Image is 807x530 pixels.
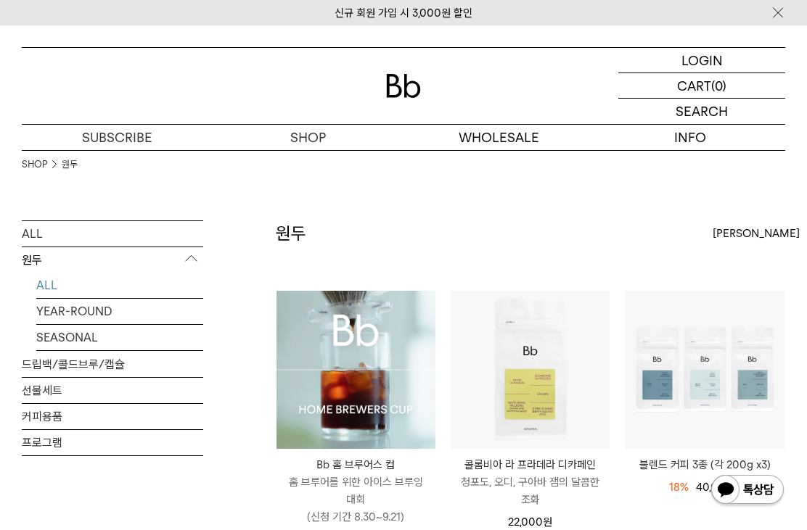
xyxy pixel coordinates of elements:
a: 선물세트 [22,378,203,403]
span: 원 [543,515,552,529]
p: 청포도, 오디, 구아바 잼의 달콤한 조화 [451,473,610,508]
p: (0) [711,73,726,98]
a: 원두 [62,157,78,172]
a: Bb 홈 브루어스 컵 홈 브루어를 위한 아이스 브루잉 대회(신청 기간 8.30~9.21) [276,456,435,526]
p: WHOLESALE [403,125,594,150]
a: CART (0) [618,73,785,99]
p: 콜롬비아 라 프라데라 디카페인 [451,456,610,473]
a: SEASONAL [36,325,203,350]
img: Bb 홈 브루어스 컵 [276,291,435,450]
span: 40,000 [696,481,742,494]
a: 커피용품 [22,404,203,429]
a: ALL [36,273,203,298]
img: 카카오톡 채널 1:1 채팅 버튼 [710,473,785,508]
p: 원두 [22,247,203,273]
p: SEARCH [676,99,728,124]
a: 블렌드 커피 3종 (각 200g x3) [626,456,785,473]
a: 신규 회원 가입 시 3,000원 할인 [335,7,472,20]
a: 프로그램 [22,430,203,455]
a: 드립백/콜드브루/캡슐 [22,352,203,377]
p: 홈 브루어를 위한 아이스 브루잉 대회 (신청 기간 8.30~9.21) [276,473,435,526]
p: LOGIN [681,48,723,73]
img: 블렌드 커피 3종 (각 200g x3) [626,291,785,450]
a: ALL [22,221,203,247]
a: YEAR-ROUND [36,299,203,324]
span: [PERSON_NAME] [713,225,800,242]
div: 18% [669,479,689,496]
a: SUBSCRIBE [22,125,213,150]
p: CART [677,73,711,98]
img: 로고 [386,74,421,98]
a: SHOP [213,125,403,150]
a: LOGIN [618,48,785,73]
h2: 원두 [276,221,306,246]
a: SHOP [22,157,47,172]
img: 콜롬비아 라 프라데라 디카페인 [451,291,610,450]
p: INFO [594,125,785,150]
a: 콜롬비아 라 프라데라 디카페인 청포도, 오디, 구아바 잼의 달콤한 조화 [451,456,610,508]
p: Bb 홈 브루어스 컵 [276,456,435,473]
span: 22,000 [508,515,552,529]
